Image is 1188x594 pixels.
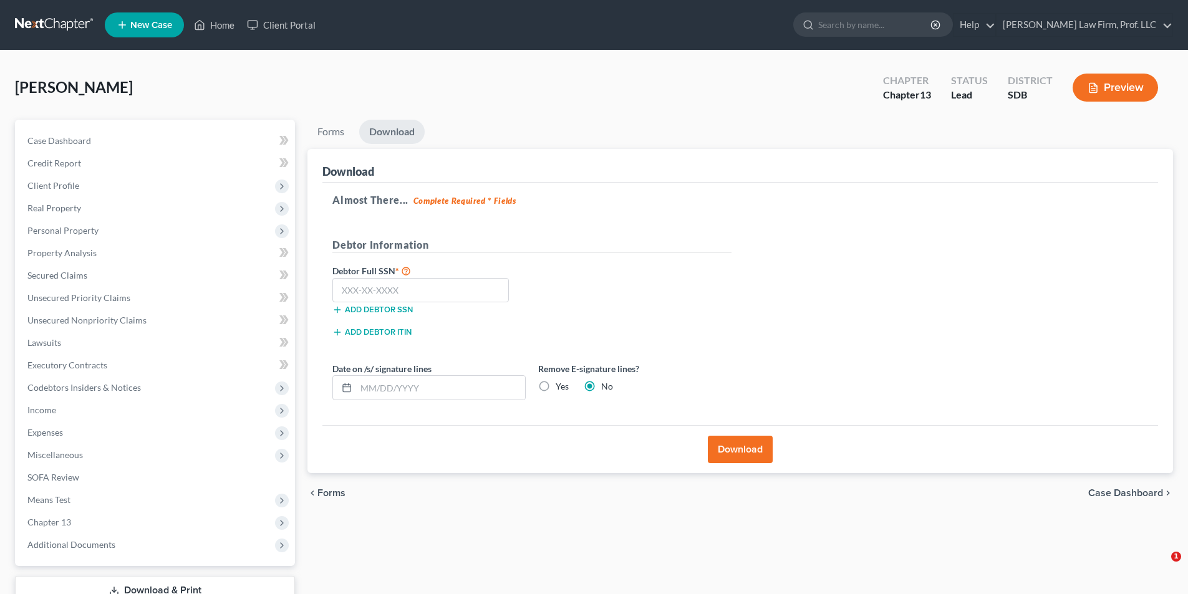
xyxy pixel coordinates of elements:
div: SDB [1008,88,1053,102]
a: Secured Claims [17,264,295,287]
button: Add debtor ITIN [332,327,412,337]
a: Forms [307,120,354,144]
h5: Debtor Information [332,237,732,253]
span: 1 [1171,552,1181,562]
span: New Case [130,21,172,30]
button: Preview [1073,74,1158,102]
a: Download [359,120,425,144]
input: XXX-XX-XXXX [332,278,509,303]
a: Lawsuits [17,332,295,354]
a: [PERSON_NAME] Law Firm, Prof. LLC [997,14,1172,36]
a: Unsecured Priority Claims [17,287,295,309]
div: Status [951,74,988,88]
a: Executory Contracts [17,354,295,376]
label: Remove E-signature lines? [538,362,732,375]
span: Additional Documents [27,539,115,550]
a: Help [954,14,995,36]
span: Income [27,405,56,415]
a: Case Dashboard chevron_right [1088,488,1173,498]
button: chevron_left Forms [307,488,362,498]
span: [PERSON_NAME] [15,78,133,96]
span: Secured Claims [27,270,87,280]
span: Client Profile [27,180,79,191]
a: Home [188,14,241,36]
span: Miscellaneous [27,449,83,460]
span: Property Analysis [27,247,97,258]
button: Add debtor SSN [332,305,413,315]
div: Chapter [883,88,931,102]
a: Unsecured Nonpriority Claims [17,309,295,332]
label: Debtor Full SSN [326,263,532,278]
a: Credit Report [17,152,295,175]
span: Executory Contracts [27,360,107,370]
span: Credit Report [27,158,81,168]
span: Personal Property [27,225,99,236]
span: Case Dashboard [1088,488,1163,498]
span: Chapter 13 [27,517,71,527]
span: Lawsuits [27,337,61,348]
span: 13 [920,89,931,100]
a: SOFA Review [17,466,295,489]
div: Download [322,164,374,179]
span: Expenses [27,427,63,438]
span: Codebtors Insiders & Notices [27,382,141,393]
label: Date on /s/ signature lines [332,362,432,375]
div: Chapter [883,74,931,88]
iframe: Intercom live chat [1146,552,1176,582]
a: Case Dashboard [17,130,295,152]
a: Property Analysis [17,242,295,264]
span: Means Test [27,494,70,505]
span: Case Dashboard [27,135,91,146]
input: Search by name... [818,13,932,36]
span: Forms [317,488,345,498]
a: Client Portal [241,14,322,36]
label: Yes [556,380,569,393]
div: Lead [951,88,988,102]
i: chevron_left [307,488,317,498]
label: No [601,380,613,393]
span: Unsecured Nonpriority Claims [27,315,147,325]
span: Unsecured Priority Claims [27,292,130,303]
strong: Complete Required * Fields [413,196,516,206]
span: SOFA Review [27,472,79,482]
button: Download [708,436,773,463]
div: District [1008,74,1053,88]
input: MM/DD/YYYY [356,376,525,400]
h5: Almost There... [332,193,1148,208]
span: Real Property [27,203,81,213]
i: chevron_right [1163,488,1173,498]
